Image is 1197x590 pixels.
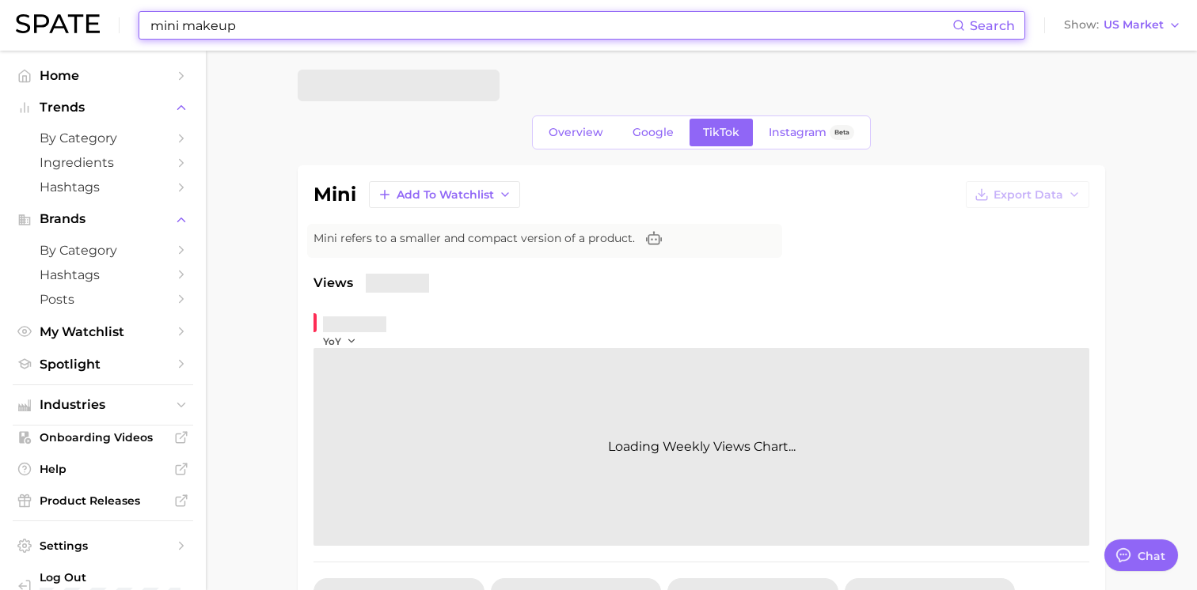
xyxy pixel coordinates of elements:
[13,238,193,263] a: by Category
[755,119,868,146] a: InstagramBeta
[40,539,166,553] span: Settings
[40,180,166,195] span: Hashtags
[313,230,635,247] span: Mini refers to a smaller and compact version of a product.
[1104,21,1164,29] span: US Market
[13,425,193,449] a: Onboarding Videos
[13,207,193,231] button: Brands
[13,96,193,119] button: Trends
[1060,15,1185,36] button: ShowUS Market
[549,126,603,139] span: Overview
[323,335,341,348] span: YoY
[40,324,166,339] span: My Watchlist
[13,352,193,376] a: Spotlight
[40,243,166,258] span: by Category
[13,457,193,481] a: Help
[397,188,494,202] span: Add to Watchlist
[13,534,193,558] a: Settings
[13,126,193,150] a: by Category
[13,489,193,512] a: Product Releases
[40,130,166,146] span: by Category
[313,274,353,293] span: Views
[966,181,1089,208] button: Export Data
[13,320,193,344] a: My Watchlist
[40,494,166,508] span: Product Releases
[13,63,193,88] a: Home
[40,570,180,584] span: Log Out
[40,267,166,282] span: Hashtags
[149,12,952,39] input: Search here for a brand, industry, or ingredient
[970,18,1015,33] span: Search
[535,119,617,146] a: Overview
[40,292,166,307] span: Posts
[13,175,193,199] a: Hashtags
[40,430,166,444] span: Onboarding Videos
[313,348,1089,546] div: Loading Weekly Views Chart...
[769,126,826,139] span: Instagram
[40,155,166,170] span: Ingredients
[40,100,166,115] span: Trends
[834,126,849,139] span: Beta
[619,119,687,146] a: Google
[13,393,193,417] button: Industries
[369,181,520,208] button: Add to Watchlist
[13,287,193,312] a: Posts
[40,462,166,476] span: Help
[40,357,166,372] span: Spotlight
[313,185,356,204] h1: mini
[994,188,1063,202] span: Export Data
[13,150,193,175] a: Ingredients
[16,14,100,33] img: SPATE
[633,126,674,139] span: Google
[13,263,193,287] a: Hashtags
[40,212,166,226] span: Brands
[690,119,753,146] a: TikTok
[703,126,739,139] span: TikTok
[40,398,166,412] span: Industries
[1064,21,1099,29] span: Show
[40,68,166,83] span: Home
[323,335,357,348] button: YoY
